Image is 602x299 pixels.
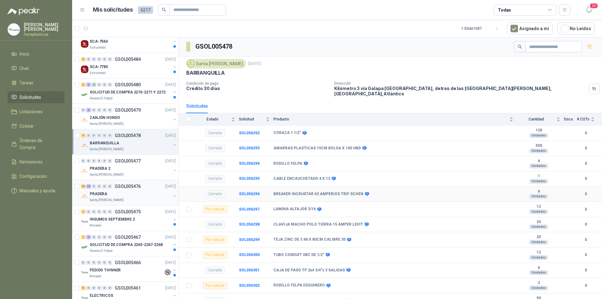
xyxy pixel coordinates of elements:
[81,243,88,251] img: Company Logo
[186,59,246,68] div: Santa [PERSON_NAME]
[115,83,141,87] p: GSOL005480
[8,77,65,89] a: Tareas
[239,238,260,242] a: SOL056299
[86,159,91,163] div: 0
[273,161,302,166] b: RODILLO FELPA
[97,286,102,290] div: 0
[577,161,594,167] b: 0
[102,108,107,112] div: 0
[115,260,141,265] p: GSOL005466
[518,45,522,49] span: search
[24,23,65,31] p: [PERSON_NAME] [PERSON_NAME]
[507,23,552,35] button: Asignado a mi
[8,8,40,15] img: Logo peakr
[273,268,345,273] b: CAJA DE PASO TP 2x4 3/4"x 3 SALIDAS
[203,251,227,259] div: Por cotizar
[577,222,594,227] b: 0
[165,82,176,88] p: [DATE]
[97,235,102,239] div: 0
[115,159,141,163] p: GSOL005477
[195,42,233,51] h3: GSOL005478
[81,286,86,290] div: 5
[8,185,65,197] a: Manuales y ayuda
[19,123,34,130] span: Cotizar
[205,221,225,228] div: Cerrado
[186,70,225,76] p: BARRANQUILLA
[81,30,177,50] a: 1 0 0 0 0 0 GSOL005486[DATE] Company LogoSCA-7564Estrumetal
[239,176,260,181] b: SOL056295
[90,172,124,177] p: Santa [PERSON_NAME]
[239,131,260,135] b: SOL056292
[205,145,225,152] div: Cerrado
[92,159,96,163] div: 0
[529,240,548,245] div: Unidades
[86,286,91,290] div: 0
[239,253,260,257] b: SOL056300
[239,192,260,196] a: SOL056296
[86,184,91,189] div: 19
[517,117,555,121] span: Cantidad
[108,83,112,87] div: 0
[86,133,91,138] div: 0
[115,210,141,214] p: GSOL005475
[92,83,96,87] div: 2
[81,157,177,177] a: 0 0 0 0 0 0 GSOL005477[DATE] Company LogoPRADERA 2Santa [PERSON_NAME]
[81,259,177,279] a: 0 0 0 0 0 0 GSOL005466[DATE] Company LogoPEDIDO THINNERAlmatec
[186,86,329,91] p: Crédito 30 días
[529,270,548,275] div: Unidades
[577,267,594,273] b: 0
[529,179,548,184] div: Unidades
[86,210,91,214] div: 0
[577,176,594,182] b: 0
[102,286,107,290] div: 0
[239,283,260,288] a: SOL056302
[517,280,560,286] b: 2
[102,133,107,138] div: 0
[165,56,176,62] p: [DATE]
[86,57,91,61] div: 0
[108,57,112,61] div: 0
[81,260,86,265] div: 0
[273,253,324,258] b: TUBO CONDUIT IMC DE 1/2"
[334,81,586,86] p: Dirección
[102,57,107,61] div: 0
[8,24,20,35] img: Company Logo
[273,176,330,181] b: CABLE ENCAUCHETADO 4 X 12
[165,260,176,266] p: [DATE]
[517,204,560,209] b: 12
[239,146,260,150] b: SOL056293
[186,103,208,109] div: Solicitudes
[239,268,260,272] b: SOL056301
[108,260,112,265] div: 0
[97,83,102,87] div: 0
[81,81,177,101] a: 2 4 2 0 0 0 GSOL005480[DATE] Company LogoSOLICITUD DE COMPRA 2270-2271 Y 2272Panela El Trébol
[90,267,121,273] p: PEDIDO THINNER
[273,146,361,151] b: AMARRAS PLASTICAS 15CM BOLSA X 100 UND
[239,117,265,121] span: Solicitud
[205,190,225,198] div: Cerrado
[529,133,548,138] div: Unidades
[205,129,225,137] div: Cerrado
[165,209,176,215] p: [DATE]
[19,173,47,180] span: Configuración
[81,210,86,214] div: 1
[90,64,108,70] p: SCA-7785
[517,220,560,225] b: 24
[90,166,110,172] p: PRADERA 2
[86,235,91,239] div: 2
[273,283,325,288] b: RODILLO FELPA ESQUINERO
[115,133,141,138] p: GSOL005478
[90,39,108,45] p: SCA-7564
[90,198,124,203] p: Santa [PERSON_NAME]
[8,91,65,103] a: Solicitudes
[577,252,594,258] b: 0
[273,192,363,197] b: BREAKER INCRUSTAR 63 AMPERIOS TRIF SCHEN
[92,133,96,138] div: 0
[81,193,88,200] img: Company Logo
[90,121,124,126] p: Santa [PERSON_NAME]
[8,120,65,132] a: Cotizar
[195,113,239,125] th: Estado
[165,234,176,240] p: [DATE]
[517,265,560,270] b: 6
